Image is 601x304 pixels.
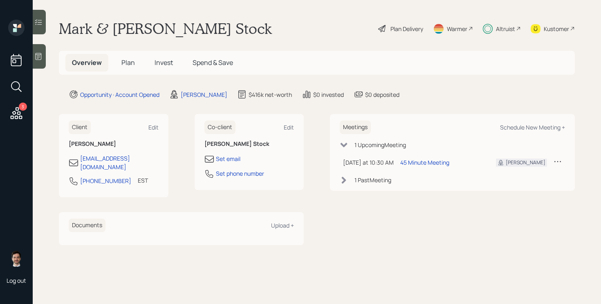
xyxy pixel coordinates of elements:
div: $416k net-worth [249,90,292,99]
div: Opportunity · Account Opened [80,90,159,99]
img: jonah-coleman-headshot.png [8,250,25,267]
div: Schedule New Meeting + [500,123,565,131]
div: Set email [216,154,240,163]
div: Log out [7,277,26,284]
div: [PERSON_NAME] [506,159,545,166]
div: Warmer [447,25,467,33]
h6: Co-client [204,121,235,134]
h6: Meetings [340,121,371,134]
h1: Mark & [PERSON_NAME] Stock [59,20,272,38]
div: 1 Upcoming Meeting [354,141,406,149]
div: $0 deposited [365,90,399,99]
div: 3 [19,103,27,111]
div: $0 invested [313,90,344,99]
div: Kustomer [544,25,569,33]
div: Upload + [271,221,294,229]
span: Invest [155,58,173,67]
div: [PERSON_NAME] [181,90,227,99]
div: Edit [148,123,159,131]
div: [DATE] at 10:30 AM [343,158,394,167]
span: Plan [121,58,135,67]
div: [EMAIL_ADDRESS][DOMAIN_NAME] [80,154,159,171]
div: [PHONE_NUMBER] [80,177,131,185]
div: Altruist [496,25,515,33]
div: Plan Delivery [390,25,423,33]
h6: Client [69,121,91,134]
div: Set phone number [216,169,264,178]
h6: Documents [69,219,105,232]
div: EST [138,176,148,185]
div: 45 Minute Meeting [400,158,449,167]
span: Overview [72,58,102,67]
span: Spend & Save [193,58,233,67]
div: 1 Past Meeting [354,176,391,184]
h6: [PERSON_NAME] [69,141,159,148]
h6: [PERSON_NAME] Stock [204,141,294,148]
div: Edit [284,123,294,131]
